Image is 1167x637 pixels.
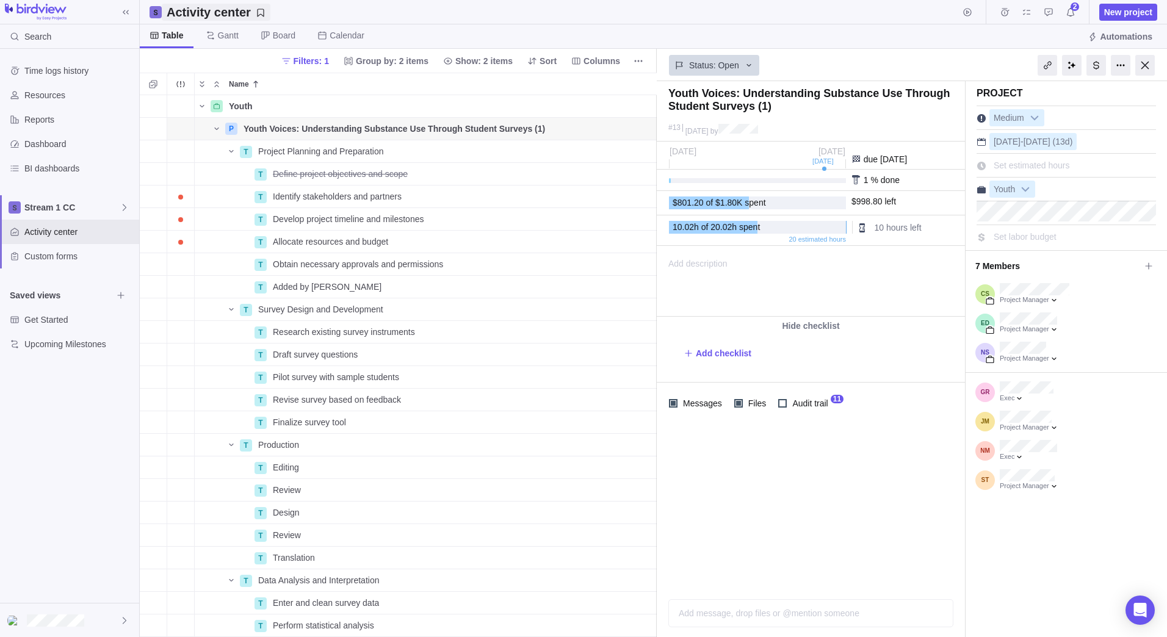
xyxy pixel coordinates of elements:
[167,456,195,479] div: Trouble indication
[167,253,195,276] div: Trouble indication
[167,479,195,502] div: Trouble indication
[5,4,67,21] img: logo
[273,326,415,338] span: Research existing survey instruments
[167,140,195,163] div: Trouble indication
[566,52,625,70] span: Columns
[195,231,695,253] div: Name
[229,100,253,112] span: Youth
[218,29,239,41] span: Gantt
[255,372,267,384] div: T
[1000,423,1059,433] div: Project Manager
[255,484,267,497] div: T
[864,175,869,185] span: 1
[1000,481,1059,491] div: Project Manager
[875,223,922,232] span: 10 hours left
[273,29,295,41] span: Board
[268,389,695,411] div: Revise survey based on feedback
[255,620,267,632] div: T
[167,411,195,434] div: Trouble indication
[789,234,846,245] span: 20 estimated hours
[339,52,433,70] span: Group by: 2 items
[818,146,845,156] span: [DATE]
[195,389,695,411] div: Name
[167,231,195,253] div: Trouble indication
[975,256,1140,276] span: 7 Members
[167,95,195,118] div: Trouble indication
[195,502,695,524] div: Name
[167,366,195,389] div: Trouble indication
[24,162,134,175] span: BI dashboards
[145,76,162,93] span: Selection mode
[224,73,695,95] div: Name
[268,411,695,433] div: Finalize survey tool
[195,253,695,276] div: Name
[268,231,695,253] div: Allocate resources and budget
[696,347,751,359] span: Add checklist
[239,118,695,140] div: Youth Voices: Understanding Substance Use Through Student Surveys (1)
[268,479,695,501] div: Review
[7,613,22,628] div: Emerita D’Sylva
[294,55,329,67] span: Filters: 1
[195,298,695,321] div: Name
[657,247,728,316] span: Add description
[255,214,267,226] div: T
[990,181,1019,198] span: Youth
[167,524,195,547] div: Trouble indication
[1040,9,1057,19] a: Approval requests
[673,198,766,207] span: $801.20 of $1.80K spent
[273,394,401,406] span: Revise survey based on feedback
[268,502,695,524] div: Design
[851,196,896,206] span: $998.80 left
[1062,9,1079,19] a: Notifications
[1024,137,1050,146] span: [DATE]
[268,344,695,365] div: Draft survey questions
[167,344,195,366] div: Trouble indication
[1000,325,1059,334] div: Project Manager
[1000,394,1053,403] div: Exec
[1040,4,1057,21] span: Approval requests
[195,163,695,185] div: Name
[268,366,695,388] div: Pilot survey with sample students
[694,222,708,232] span: h of
[255,394,267,406] div: T
[255,191,267,203] div: T
[1099,4,1157,21] span: New project
[268,524,695,546] div: Review
[273,506,300,519] span: Design
[870,175,899,185] span: % done
[195,140,695,163] div: Name
[273,529,301,541] span: Review
[195,208,695,231] div: Name
[24,226,134,238] span: Activity center
[253,569,695,591] div: Data Analysis and Interpretation
[167,163,195,185] div: Trouble indication
[253,298,695,320] div: Survey Design and Development
[268,321,695,343] div: Research existing survey instruments
[7,616,22,625] img: Show
[989,181,1035,198] div: Youth
[673,222,694,232] span: 10.02
[268,456,695,478] div: Editing
[990,110,1028,127] span: Medium
[195,569,695,592] div: Name
[273,258,443,270] span: Obtain necessary approvals and permissions
[167,569,195,592] div: Trouble indication
[977,88,1023,98] span: Project
[438,52,518,70] span: Show: 2 items
[1021,137,1024,146] span: -
[273,484,301,496] span: Review
[273,213,424,225] span: Develop project timeline and milestones
[24,31,51,43] span: Search
[112,287,129,304] span: Browse views
[195,547,695,569] div: Name
[268,163,695,185] div: Define project objectives and scope
[255,236,267,248] div: T
[268,614,695,636] div: Perform statistical analysis
[255,552,267,564] div: T
[273,552,315,564] span: Translation
[996,9,1013,19] a: Time logs
[255,168,267,181] div: T
[710,127,718,135] span: by
[24,314,134,326] span: Get Started
[209,76,224,93] span: Collapse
